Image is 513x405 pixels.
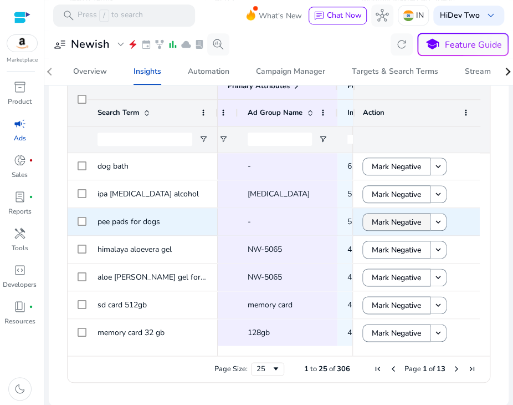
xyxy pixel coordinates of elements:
span: [MEDICAL_DATA] [248,189,310,199]
img: in.svg [403,10,414,21]
span: 1 [304,364,309,374]
span: himalaya aloevera gel [98,244,172,255]
span: ipa [MEDICAL_DATA] alcohol [98,189,199,199]
p: 4.62K [347,293,408,316]
div: Targets & Search Terms [352,68,438,75]
button: Mark Negative [362,185,430,203]
div: Previous Page [389,364,398,373]
button: Mark Negative [362,324,430,342]
p: Press to search [78,9,143,22]
div: Last Page [468,364,476,373]
button: Open Filter Menu [219,135,228,144]
span: refresh [395,38,408,51]
span: Search Term [98,108,139,118]
div: Page Size [251,362,284,376]
span: Ad Group Name [248,108,302,118]
span: - [248,161,251,171]
mat-icon: keyboard_arrow_down [433,272,443,282]
span: book_4 [13,300,27,313]
p: IN [416,6,424,25]
span: - [248,216,251,227]
button: schoolFeature Guide [417,33,509,56]
span: hub [376,9,389,22]
div: Page Size: [214,364,248,374]
span: Mark Negative [372,294,421,317]
h3: Newish [71,38,110,51]
span: Mark Negative [372,211,421,234]
span: sd card 512gb [98,300,147,310]
input: Search Term Filter Input [98,133,192,146]
mat-icon: keyboard_arrow_down [433,245,443,255]
span: lab_profile [13,190,27,204]
span: to [310,364,317,374]
span: Mark Negative [372,239,421,261]
span: 13 [437,364,445,374]
p: Product [8,97,32,107]
button: Mark Negative [362,241,430,259]
button: Mark Negative [362,269,430,286]
p: Developers [3,280,37,290]
span: bar_chart [167,39,178,50]
div: Overview [73,68,107,75]
div: First Page [373,364,382,373]
span: chat [314,11,325,22]
span: 1 [423,364,427,374]
button: Mark Negative [362,158,430,175]
span: 128gb [248,327,270,338]
p: Tools [12,243,28,253]
p: Sales [12,170,28,180]
span: pee pads for dogs [98,216,160,227]
span: 306 [337,364,350,374]
span: of [429,364,435,374]
div: Campaign Manager [256,68,325,75]
span: fiber_manual_record [29,305,33,309]
span: dog bath [98,161,129,171]
span: memory card 32 gb [98,327,165,338]
span: code_blocks [13,264,27,277]
span: Impressions [347,108,383,118]
p: Reports [8,206,32,216]
button: chatChat Now [309,7,367,24]
p: Ads [14,133,26,143]
span: campaign [13,117,27,130]
div: Stream [465,68,491,75]
span: search_insights [212,38,225,51]
button: Open Filter Menu [199,135,208,144]
button: Mark Negative [362,213,430,231]
span: event [141,39,152,50]
p: Resources [4,316,35,326]
b: Dev Two [448,10,480,21]
span: Action [363,108,384,118]
span: Primary Attributes [228,81,290,91]
span: fiber_manual_record [29,158,33,163]
mat-icon: keyboard_arrow_down [433,328,443,338]
p: 4.43K [347,321,408,344]
button: Mark Negative [362,296,430,314]
span: school [424,37,440,53]
button: hub [371,4,393,27]
span: Page [404,364,421,374]
div: 25 [256,364,271,374]
span: memory card [248,300,293,310]
mat-icon: keyboard_arrow_down [433,189,443,199]
p: 6.59K [347,155,408,178]
span: / [99,9,109,22]
span: Performance Metrics [347,81,415,91]
span: fiber_manual_record [29,195,33,199]
span: inventory_2 [13,80,27,94]
p: 4.69K [347,266,408,288]
div: Next Page [452,364,461,373]
mat-icon: keyboard_arrow_down [433,161,443,171]
span: What's New [259,6,302,26]
span: 25 [319,364,327,374]
span: lab_profile [194,39,205,50]
button: refresh [391,33,413,55]
p: 4.91K [347,238,408,261]
span: donut_small [13,154,27,167]
span: search [62,9,75,22]
span: Mark Negative [372,155,421,178]
p: 5.77K [347,183,408,205]
span: NW-5065 [248,272,282,282]
p: Hi [440,12,480,19]
span: expand_more [114,38,127,51]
